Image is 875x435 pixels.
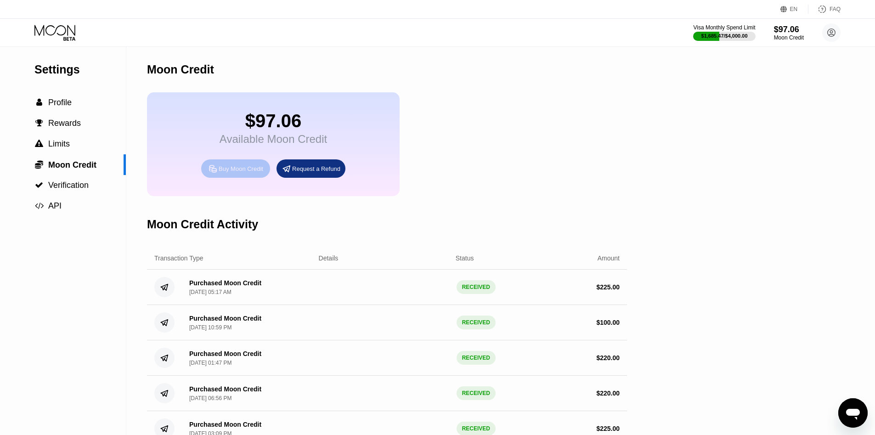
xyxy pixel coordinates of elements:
div: RECEIVED [457,280,496,294]
span:  [36,98,42,107]
div: RECEIVED [457,351,496,365]
div: RECEIVED [457,316,496,329]
div: Request a Refund [277,159,345,178]
div: $ 220.00 [596,390,620,397]
div: $97.06 [220,111,327,131]
div: Buy Moon Credit [219,165,263,173]
div: Buy Moon Credit [201,159,270,178]
div: FAQ [830,6,841,12]
div: Visa Monthly Spend Limit$1,685.47/$4,000.00 [693,24,755,41]
div:  [34,181,44,189]
div: $1,685.47 / $4,000.00 [701,33,748,39]
div: Amount [598,254,620,262]
div: Request a Refund [292,165,340,173]
div: FAQ [808,5,841,14]
div: [DATE] 06:56 PM [189,395,231,401]
div: Moon Credit [774,34,804,41]
div: Purchased Moon Credit [189,315,261,322]
div: [DATE] 10:59 PM [189,324,231,331]
div:  [34,98,44,107]
div:  [34,160,44,169]
div: Purchased Moon Credit [189,350,261,357]
div: $ 220.00 [596,354,620,362]
div: Purchased Moon Credit [189,279,261,287]
div: $97.06 [774,25,804,34]
span:  [35,181,43,189]
div:  [34,119,44,127]
div: Moon Credit Activity [147,218,258,231]
div: Details [319,254,339,262]
div:  [34,140,44,148]
div: RECEIVED [457,386,496,400]
div: EN [790,6,798,12]
div: $ 100.00 [596,319,620,326]
div: $97.06Moon Credit [774,25,804,41]
div: Status [456,254,474,262]
span:  [35,160,43,169]
div: Settings [34,63,126,76]
div: [DATE] 01:47 PM [189,360,231,366]
div: Moon Credit [147,63,214,76]
div: EN [780,5,808,14]
div: $ 225.00 [596,283,620,291]
span: API [48,201,62,210]
div: Available Moon Credit [220,133,327,146]
span: Limits [48,139,70,148]
span: Profile [48,98,72,107]
div: $ 225.00 [596,425,620,432]
span:  [35,119,43,127]
span: Moon Credit [48,160,96,169]
div: Visa Monthly Spend Limit [693,24,755,31]
div: Transaction Type [154,254,203,262]
span: Rewards [48,119,81,128]
span:  [35,202,44,210]
span:  [35,140,43,148]
div:  [34,202,44,210]
div: Purchased Moon Credit [189,421,261,428]
span: Verification [48,181,89,190]
iframe: Tlačítko pro spuštění okna posílání zpráv [838,398,868,428]
div: Purchased Moon Credit [189,385,261,393]
div: [DATE] 05:17 AM [189,289,231,295]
